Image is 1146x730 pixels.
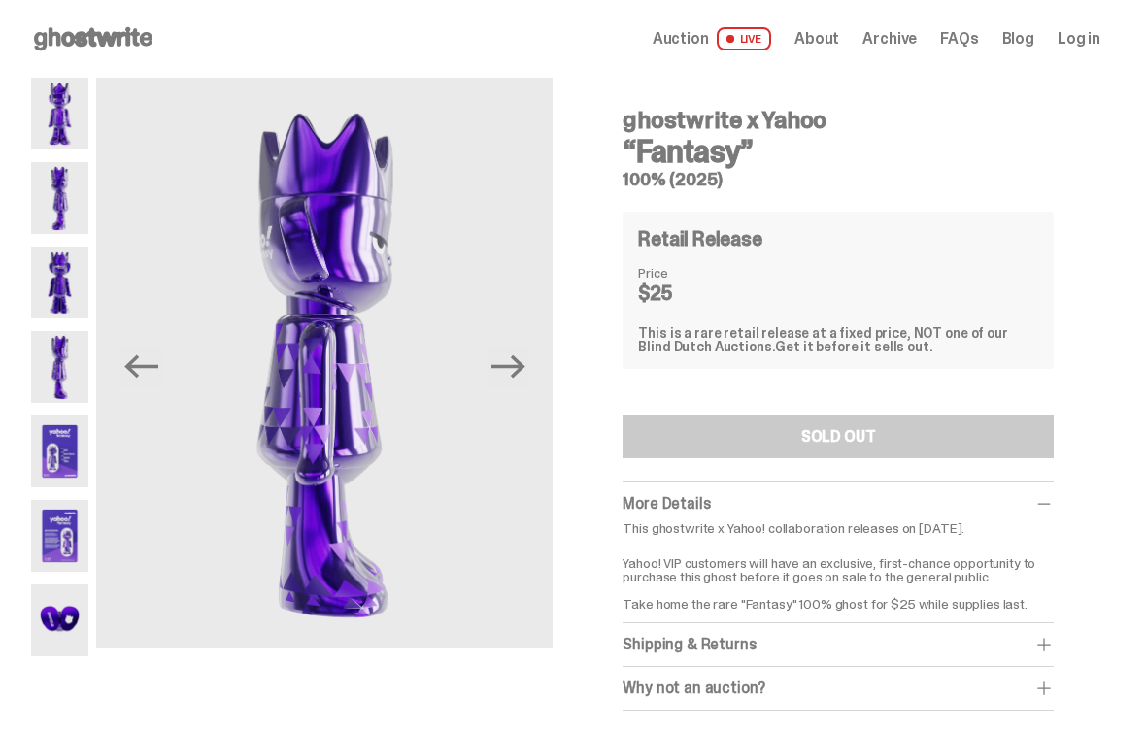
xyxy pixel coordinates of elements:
[119,346,162,388] button: Previous
[623,679,1054,698] div: Why not an auction?
[31,500,88,572] img: Yahoo-HG---6.png
[653,27,771,50] a: Auction LIVE
[623,543,1054,611] p: Yahoo! VIP customers will have an exclusive, first-chance opportunity to purchase this ghost befo...
[862,31,917,47] a: Archive
[623,493,710,514] span: More Details
[623,415,1054,458] button: SOLD OUT
[638,326,1038,353] div: This is a rare retail release at a fixed price, NOT one of our Blind Dutch Auctions.
[31,331,88,403] img: Yahoo-HG---4.png
[623,521,1054,535] p: This ghostwrite x Yahoo! collaboration releases on [DATE].
[940,31,978,47] a: FAQs
[31,162,88,234] img: Yahoo-HG---2.png
[638,283,735,303] dd: $25
[96,78,553,648] img: Yahoo-HG---4.png
[801,429,876,445] div: SOLD OUT
[623,136,1054,167] h3: “Fantasy”
[31,584,88,656] img: Yahoo-HG---7.png
[623,171,1054,188] h5: 100% (2025)
[623,635,1054,654] div: Shipping & Returns
[717,27,772,50] span: LIVE
[623,109,1054,132] h4: ghostwrite x Yahoo
[1058,31,1100,47] a: Log in
[638,229,761,249] h4: Retail Release
[794,31,839,47] a: About
[653,31,709,47] span: Auction
[31,415,88,487] img: Yahoo-HG---5.png
[1002,31,1034,47] a: Blog
[638,266,735,280] dt: Price
[775,338,932,355] span: Get it before it sells out.
[31,78,88,149] img: Yahoo-HG---1.png
[487,346,529,388] button: Next
[31,247,88,318] img: Yahoo-HG---3.png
